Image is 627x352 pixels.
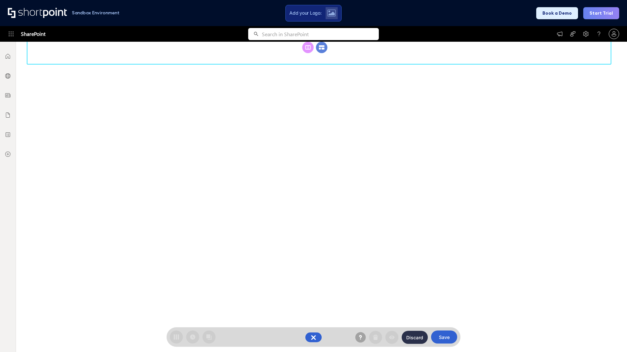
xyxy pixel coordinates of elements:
input: Search in SharePoint [262,28,379,40]
span: SharePoint [21,26,45,42]
span: Add your Logo: [289,10,321,16]
button: Book a Demo [536,7,578,19]
img: Upload logo [327,9,336,17]
iframe: Chat Widget [594,321,627,352]
button: Save [431,330,457,344]
h1: Sandbox Environment [72,11,120,15]
button: Discard [402,331,428,344]
button: Start Trial [583,7,619,19]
